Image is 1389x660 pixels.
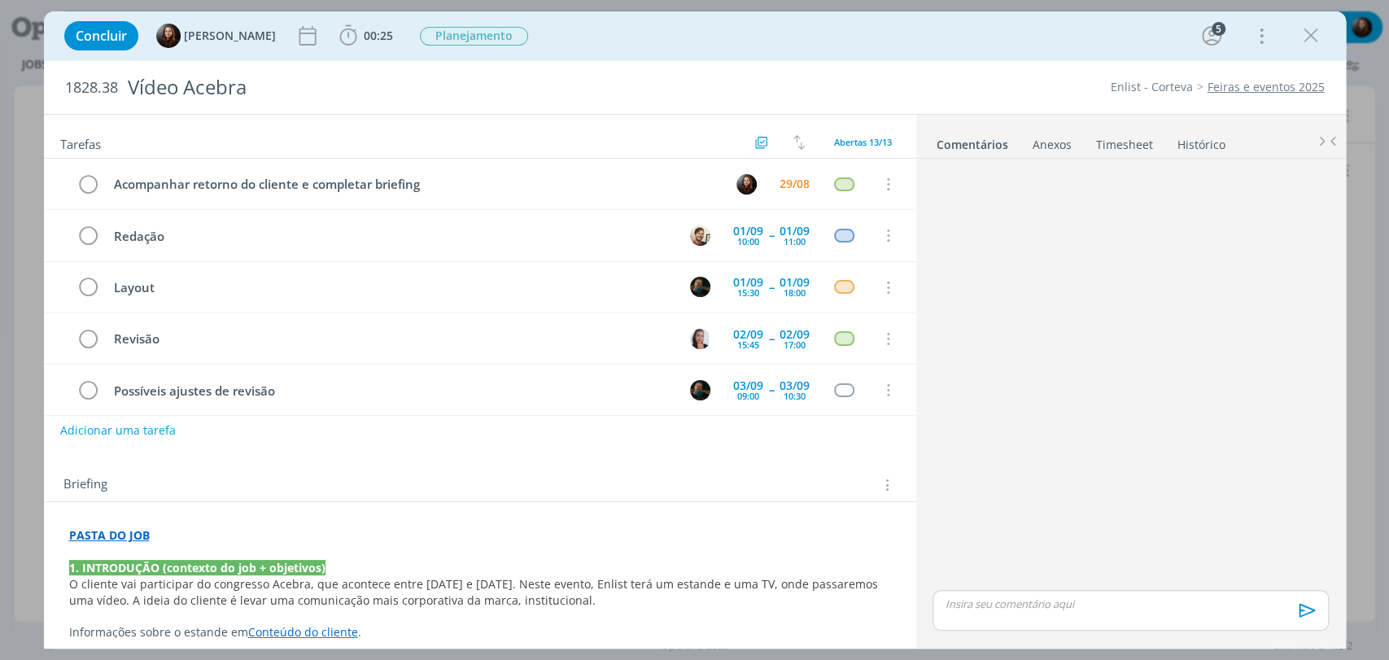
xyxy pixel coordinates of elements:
a: Comentários [936,129,1009,153]
div: 03/09 [733,380,763,391]
div: Revisão [107,329,675,349]
button: Concluir [64,21,138,50]
span: 1828.38 [65,79,118,97]
span: [PERSON_NAME] [184,30,276,42]
button: M [688,378,713,402]
button: C [688,326,713,351]
button: E [735,172,759,196]
div: 10:00 [737,237,759,246]
a: PASTA DO JOB [69,527,150,543]
div: 01/09 [733,225,763,237]
img: arrow-down-up.svg [793,135,805,150]
button: 00:25 [335,23,397,49]
a: Timesheet [1095,129,1154,153]
span: -- [769,282,774,293]
div: 01/09 [780,225,810,237]
img: M [690,277,710,297]
div: dialog [44,11,1346,649]
button: Planejamento [419,26,529,46]
div: 10:30 [784,391,806,400]
div: 02/09 [780,329,810,340]
div: 17:00 [784,340,806,349]
div: 03/09 [780,380,810,391]
img: E [736,174,757,195]
button: Adicionar uma tarefa [59,416,177,445]
a: Feiras e eventos 2025 [1208,79,1325,94]
strong: 1. INTRODUÇÃO (contexto do job + objetivos) [69,560,325,575]
a: Enlist - Corteva [1111,79,1193,94]
button: M [688,275,713,299]
div: Possíveis ajustes de revisão [107,381,675,401]
div: 15:45 [737,340,759,349]
img: G [690,225,710,246]
span: Abertas 13/13 [834,136,892,148]
div: 09:00 [737,391,759,400]
span: -- [769,384,774,396]
div: 18:00 [784,288,806,297]
button: E[PERSON_NAME] [156,24,276,48]
button: 5 [1199,23,1225,49]
div: 11:00 [784,237,806,246]
a: Histórico [1177,129,1226,153]
img: C [690,329,710,349]
span: -- [769,229,774,241]
a: Conteúdo do cliente [248,624,358,640]
span: O cliente vai participar do congresso Acebra, que acontece entre [DATE] e [DATE]. Neste evento, E... [69,576,881,608]
div: 29/08 [780,178,810,190]
span: Planejamento [420,27,528,46]
div: Vídeo Acebra [121,68,793,107]
span: 00:25 [364,28,393,43]
img: M [690,380,710,400]
img: E [156,24,181,48]
div: 5 [1212,22,1225,36]
p: Informações sobre o estande em . [69,624,891,640]
div: 15:30 [737,288,759,297]
div: 01/09 [733,277,763,288]
span: Tarefas [60,133,101,152]
div: Anexos [1033,137,1072,153]
div: Acompanhar retorno do cliente e completar briefing [107,174,722,195]
div: 01/09 [780,277,810,288]
div: Redação [107,226,675,247]
div: 02/09 [733,329,763,340]
button: G [688,223,713,247]
span: Briefing [63,474,107,496]
span: -- [769,333,774,344]
span: Concluir [76,29,127,42]
div: Layout [107,278,675,298]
